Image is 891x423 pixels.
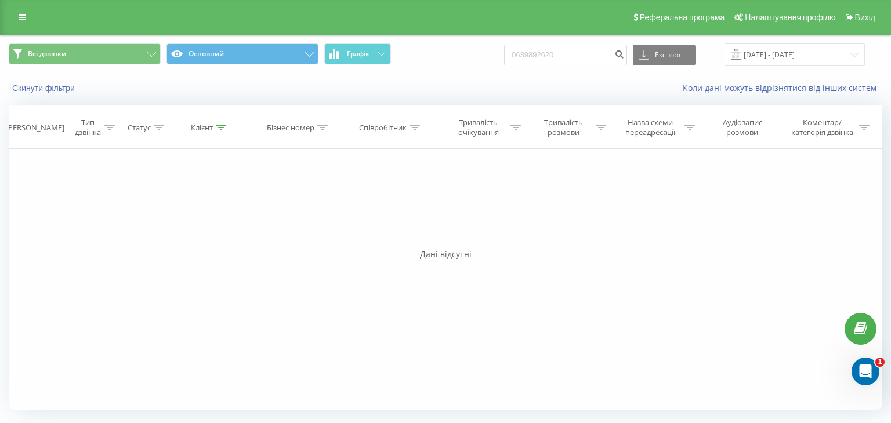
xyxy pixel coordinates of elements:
[347,50,370,58] span: Графік
[745,13,835,22] span: Налаштування профілю
[855,13,875,22] span: Вихід
[9,43,161,64] button: Всі дзвінки
[74,118,102,137] div: Тип дзвінка
[6,123,64,133] div: [PERSON_NAME]
[166,43,318,64] button: Основний
[128,123,151,133] div: Статус
[191,123,213,133] div: Клієнт
[9,249,882,260] div: Дані відсутні
[534,118,593,137] div: Тривалість розмови
[267,123,314,133] div: Бізнес номер
[504,45,627,65] input: Пошук за номером
[9,83,81,93] button: Скинути фільтри
[875,358,885,367] span: 1
[324,43,391,64] button: Графік
[620,118,682,137] div: Назва схеми переадресації
[852,358,879,385] iframe: Intercom live chat
[788,118,856,137] div: Коментар/категорія дзвінка
[28,49,66,59] span: Всі дзвінки
[683,82,882,93] a: Коли дані можуть відрізнятися вiд інших систем
[708,118,777,137] div: Аудіозапис розмови
[449,118,508,137] div: Тривалість очікування
[359,123,407,133] div: Співробітник
[640,13,725,22] span: Реферальна програма
[633,45,696,65] button: Експорт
